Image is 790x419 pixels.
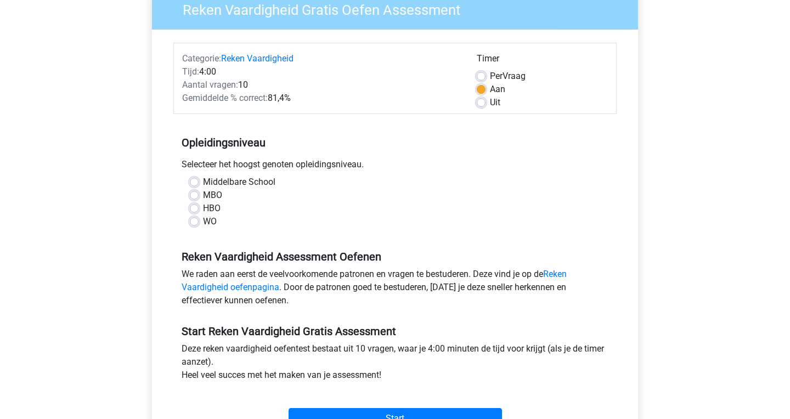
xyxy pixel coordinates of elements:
[182,250,608,263] h5: Reken Vaardigheid Assessment Oefenen
[203,175,275,189] label: Middelbare School
[173,268,617,312] div: We raden aan eerst de veelvoorkomende patronen en vragen te bestuderen. Deze vind je op de . Door...
[182,66,199,77] span: Tijd:
[490,70,526,83] label: Vraag
[203,215,217,228] label: WO
[174,65,469,78] div: 4:00
[174,92,469,105] div: 81,4%
[221,53,294,64] a: Reken Vaardigheid
[182,93,268,103] span: Gemiddelde % correct:
[182,53,221,64] span: Categorie:
[490,96,500,109] label: Uit
[182,325,608,338] h5: Start Reken Vaardigheid Gratis Assessment
[490,83,505,96] label: Aan
[203,189,222,202] label: MBO
[182,132,608,154] h5: Opleidingsniveau
[182,80,238,90] span: Aantal vragen:
[173,158,617,175] div: Selecteer het hoogst genoten opleidingsniveau.
[477,52,608,70] div: Timer
[203,202,221,215] label: HBO
[173,342,617,386] div: Deze reken vaardigheid oefentest bestaat uit 10 vragen, waar je 4:00 minuten de tijd voor krijgt ...
[490,71,503,81] span: Per
[174,78,469,92] div: 10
